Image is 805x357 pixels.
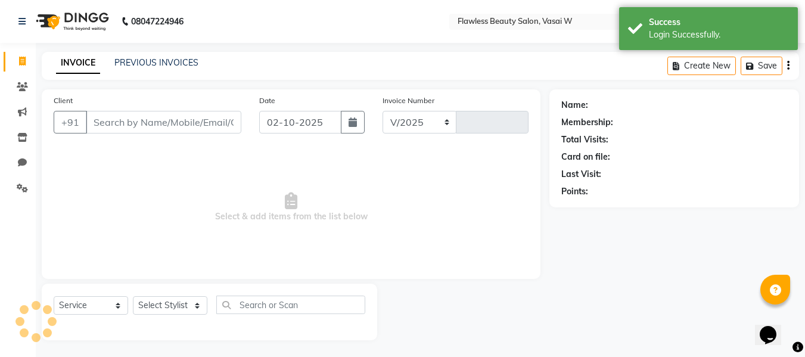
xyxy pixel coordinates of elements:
[649,29,789,41] div: Login Successfully.
[54,111,87,134] button: +91
[114,57,198,68] a: PREVIOUS INVOICES
[54,148,529,267] span: Select & add items from the list below
[56,52,100,74] a: INVOICE
[561,99,588,111] div: Name:
[741,57,782,75] button: Save
[561,185,588,198] div: Points:
[561,134,608,146] div: Total Visits:
[54,95,73,106] label: Client
[667,57,736,75] button: Create New
[216,296,365,314] input: Search or Scan
[131,5,184,38] b: 08047224946
[561,151,610,163] div: Card on file:
[383,95,434,106] label: Invoice Number
[561,116,613,129] div: Membership:
[259,95,275,106] label: Date
[86,111,241,134] input: Search by Name/Mobile/Email/Code
[755,309,793,345] iframe: chat widget
[649,16,789,29] div: Success
[30,5,112,38] img: logo
[561,168,601,181] div: Last Visit:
